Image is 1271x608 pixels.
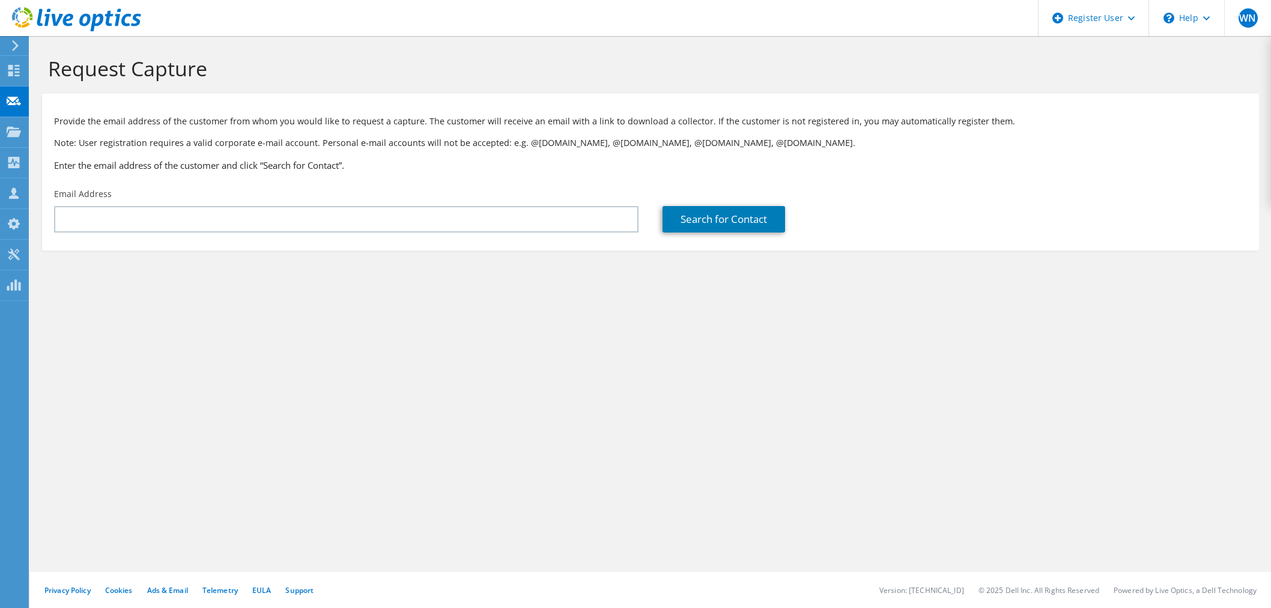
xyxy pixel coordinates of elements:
[202,585,238,595] a: Telemetry
[1239,8,1258,28] span: WN
[252,585,271,595] a: EULA
[285,585,314,595] a: Support
[663,206,785,233] a: Search for Contact
[44,585,91,595] a: Privacy Policy
[54,159,1247,172] h3: Enter the email address of the customer and click “Search for Contact”.
[54,136,1247,150] p: Note: User registration requires a valid corporate e-mail account. Personal e-mail accounts will ...
[54,188,112,200] label: Email Address
[879,585,964,595] li: Version: [TECHNICAL_ID]
[48,56,1247,81] h1: Request Capture
[147,585,188,595] a: Ads & Email
[978,585,1099,595] li: © 2025 Dell Inc. All Rights Reserved
[54,115,1247,128] p: Provide the email address of the customer from whom you would like to request a capture. The cust...
[105,585,133,595] a: Cookies
[1163,13,1174,23] svg: \n
[1114,585,1257,595] li: Powered by Live Optics, a Dell Technology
